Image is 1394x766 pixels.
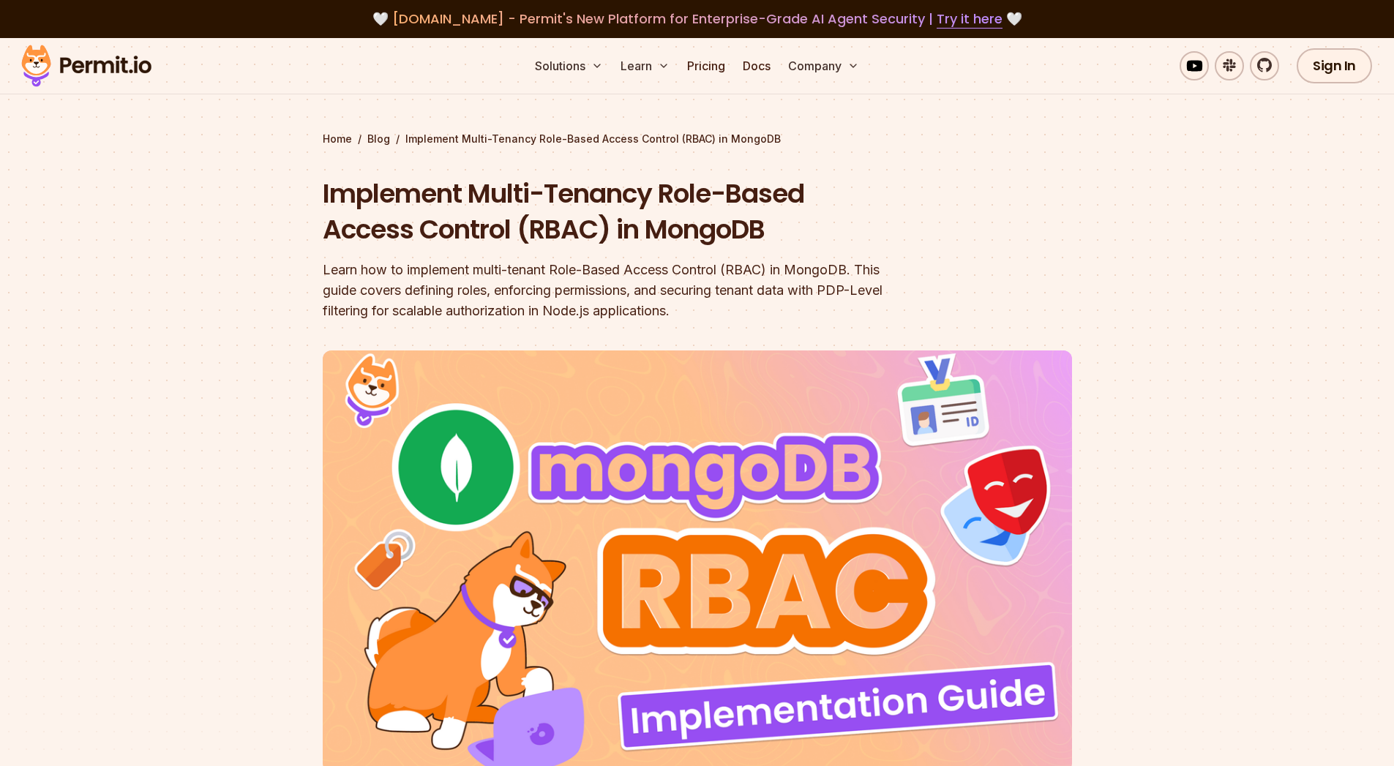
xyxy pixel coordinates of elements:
a: Blog [367,132,390,146]
a: Try it here [937,10,1003,29]
a: Home [323,132,352,146]
a: Docs [737,51,776,80]
button: Solutions [529,51,609,80]
a: Pricing [681,51,731,80]
button: Learn [615,51,675,80]
button: Company [782,51,865,80]
div: Learn how to implement multi-tenant Role-Based Access Control (RBAC) in MongoDB. This guide cover... [323,260,885,321]
span: [DOMAIN_NAME] - Permit's New Platform for Enterprise-Grade AI Agent Security | [392,10,1003,28]
div: 🤍 🤍 [35,9,1359,29]
h1: Implement Multi-Tenancy Role-Based Access Control (RBAC) in MongoDB [323,176,885,248]
div: / / [323,132,1072,146]
img: Permit logo [15,41,158,91]
a: Sign In [1297,48,1372,83]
